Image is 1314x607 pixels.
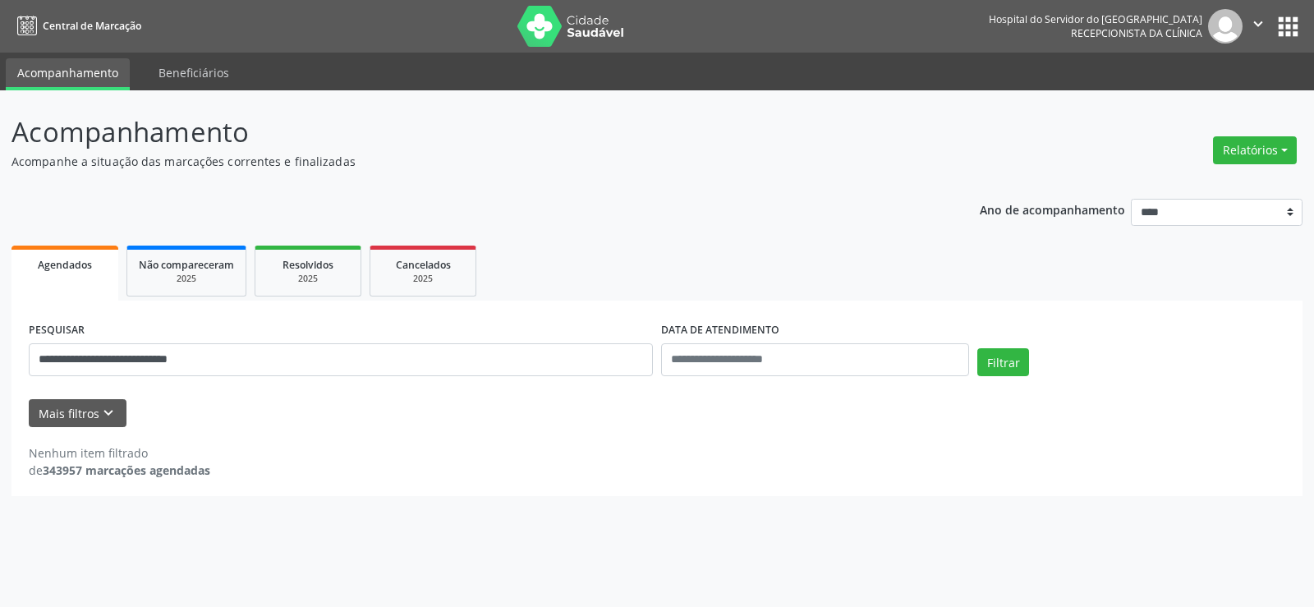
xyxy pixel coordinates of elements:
[6,58,130,90] a: Acompanhamento
[267,273,349,285] div: 2025
[29,462,210,479] div: de
[989,12,1202,26] div: Hospital do Servidor do [GEOGRAPHIC_DATA]
[382,273,464,285] div: 2025
[1274,12,1303,41] button: apps
[1208,9,1243,44] img: img
[11,12,141,39] a: Central de Marcação
[29,444,210,462] div: Nenhum item filtrado
[147,58,241,87] a: Beneficiários
[29,399,126,428] button: Mais filtroskeyboard_arrow_down
[1213,136,1297,164] button: Relatórios
[977,348,1029,376] button: Filtrar
[11,112,915,153] p: Acompanhamento
[1071,26,1202,40] span: Recepcionista da clínica
[139,273,234,285] div: 2025
[99,404,117,422] i: keyboard_arrow_down
[38,258,92,272] span: Agendados
[396,258,451,272] span: Cancelados
[29,318,85,343] label: PESQUISAR
[1243,9,1274,44] button: 
[11,153,915,170] p: Acompanhe a situação das marcações correntes e finalizadas
[283,258,333,272] span: Resolvidos
[43,462,210,478] strong: 343957 marcações agendadas
[139,258,234,272] span: Não compareceram
[980,199,1125,219] p: Ano de acompanhamento
[1249,15,1267,33] i: 
[661,318,779,343] label: DATA DE ATENDIMENTO
[43,19,141,33] span: Central de Marcação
